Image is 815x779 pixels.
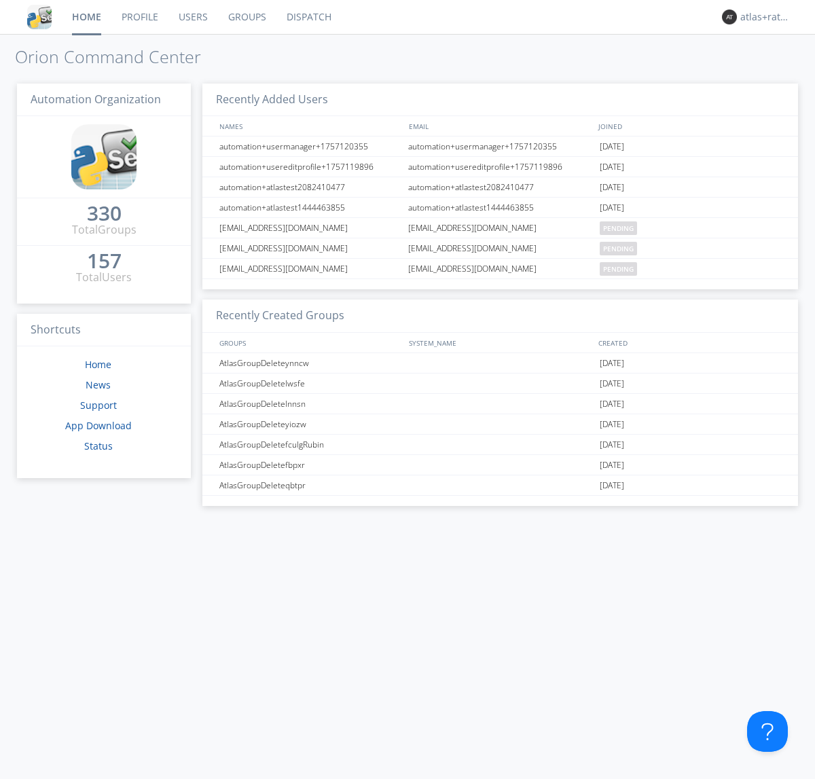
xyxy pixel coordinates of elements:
[216,353,404,373] div: AtlasGroupDeleteynncw
[600,374,624,394] span: [DATE]
[600,177,624,198] span: [DATE]
[600,394,624,414] span: [DATE]
[71,124,137,189] img: cddb5a64eb264b2086981ab96f4c1ba7
[72,222,137,238] div: Total Groups
[202,238,798,259] a: [EMAIL_ADDRESS][DOMAIN_NAME][EMAIL_ADDRESS][DOMAIN_NAME]pending
[84,439,113,452] a: Status
[202,300,798,333] h3: Recently Created Groups
[216,198,404,217] div: automation+atlastest1444463855
[216,137,404,156] div: automation+usermanager+1757120355
[216,177,404,197] div: automation+atlastest2082410477
[722,10,737,24] img: 373638.png
[202,394,798,414] a: AtlasGroupDeletelnnsn[DATE]
[600,353,624,374] span: [DATE]
[216,238,404,258] div: [EMAIL_ADDRESS][DOMAIN_NAME]
[202,374,798,394] a: AtlasGroupDeletelwsfe[DATE]
[202,157,798,177] a: automation+usereditprofile+1757119896automation+usereditprofile+1757119896[DATE]
[216,259,404,278] div: [EMAIL_ADDRESS][DOMAIN_NAME]
[202,218,798,238] a: [EMAIL_ADDRESS][DOMAIN_NAME][EMAIL_ADDRESS][DOMAIN_NAME]pending
[600,221,637,235] span: pending
[740,10,791,24] div: atlas+ratelimit
[86,378,111,391] a: News
[595,333,785,352] div: CREATED
[202,435,798,455] a: AtlasGroupDeletefculgRubin[DATE]
[202,475,798,496] a: AtlasGroupDeleteqbtpr[DATE]
[600,137,624,157] span: [DATE]
[405,218,596,238] div: [EMAIL_ADDRESS][DOMAIN_NAME]
[405,137,596,156] div: automation+usermanager+1757120355
[65,419,132,432] a: App Download
[600,455,624,475] span: [DATE]
[216,116,402,136] div: NAMES
[600,414,624,435] span: [DATE]
[85,358,111,371] a: Home
[216,374,404,393] div: AtlasGroupDeletelwsfe
[600,262,637,276] span: pending
[216,394,404,414] div: AtlasGroupDeletelnnsn
[80,399,117,412] a: Support
[747,711,788,752] iframe: Toggle Customer Support
[216,435,404,454] div: AtlasGroupDeletefculgRubin
[202,177,798,198] a: automation+atlastest2082410477automation+atlastest2082410477[DATE]
[600,157,624,177] span: [DATE]
[600,435,624,455] span: [DATE]
[87,206,122,222] a: 330
[202,137,798,157] a: automation+usermanager+1757120355automation+usermanager+1757120355[DATE]
[405,198,596,217] div: automation+atlastest1444463855
[202,198,798,218] a: automation+atlastest1444463855automation+atlastest1444463855[DATE]
[405,116,595,136] div: EMAIL
[31,92,161,107] span: Automation Organization
[405,333,595,352] div: SYSTEM_NAME
[216,157,404,177] div: automation+usereditprofile+1757119896
[216,455,404,475] div: AtlasGroupDeletefbpxr
[405,177,596,197] div: automation+atlastest2082410477
[27,5,52,29] img: cddb5a64eb264b2086981ab96f4c1ba7
[87,254,122,268] div: 157
[202,414,798,435] a: AtlasGroupDeleteyiozw[DATE]
[405,238,596,258] div: [EMAIL_ADDRESS][DOMAIN_NAME]
[87,206,122,220] div: 330
[600,242,637,255] span: pending
[216,218,404,238] div: [EMAIL_ADDRESS][DOMAIN_NAME]
[202,353,798,374] a: AtlasGroupDeleteynncw[DATE]
[405,157,596,177] div: automation+usereditprofile+1757119896
[595,116,785,136] div: JOINED
[600,475,624,496] span: [DATE]
[202,259,798,279] a: [EMAIL_ADDRESS][DOMAIN_NAME][EMAIL_ADDRESS][DOMAIN_NAME]pending
[202,455,798,475] a: AtlasGroupDeletefbpxr[DATE]
[216,475,404,495] div: AtlasGroupDeleteqbtpr
[202,84,798,117] h3: Recently Added Users
[216,333,402,352] div: GROUPS
[600,198,624,218] span: [DATE]
[87,254,122,270] a: 157
[405,259,596,278] div: [EMAIL_ADDRESS][DOMAIN_NAME]
[216,414,404,434] div: AtlasGroupDeleteyiozw
[76,270,132,285] div: Total Users
[17,314,191,347] h3: Shortcuts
